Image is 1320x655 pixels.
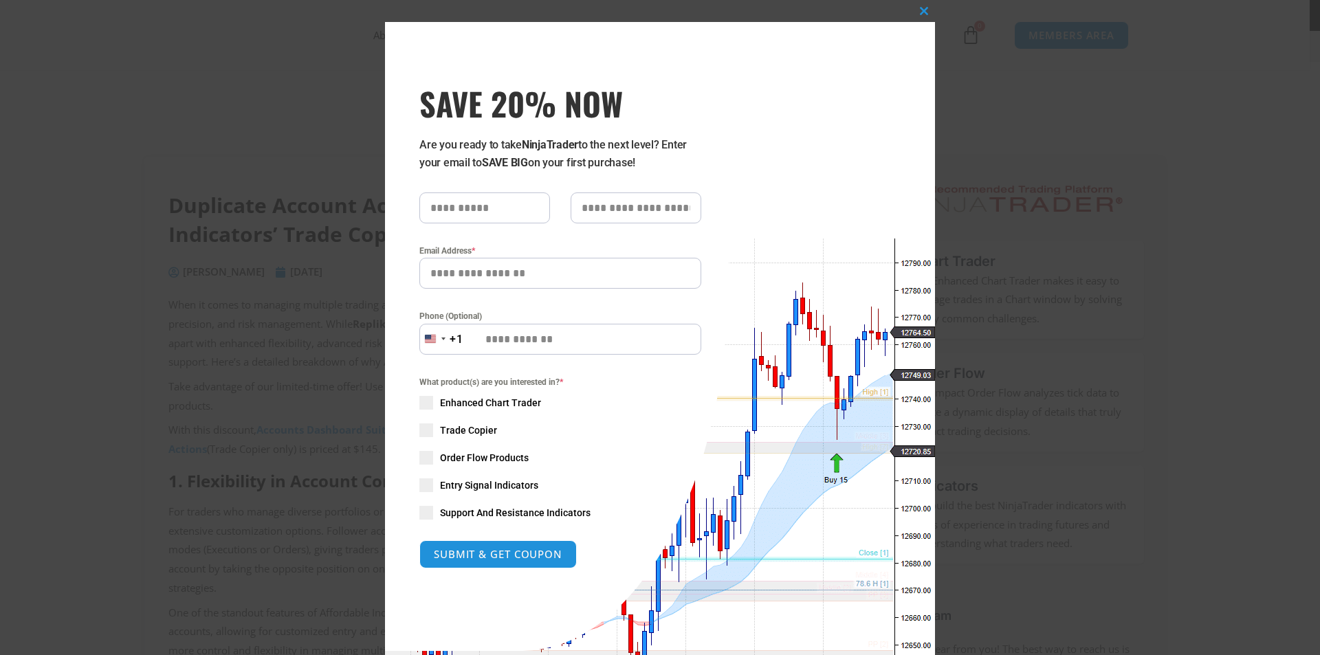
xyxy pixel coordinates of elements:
[419,309,701,323] label: Phone (Optional)
[522,138,578,151] strong: NinjaTrader
[419,324,463,355] button: Selected country
[419,540,577,568] button: SUBMIT & GET COUPON
[482,156,528,169] strong: SAVE BIG
[419,375,701,389] span: What product(s) are you interested in?
[419,396,701,410] label: Enhanced Chart Trader
[440,506,591,520] span: Support And Resistance Indicators
[419,506,701,520] label: Support And Resistance Indicators
[419,84,701,122] span: SAVE 20% NOW
[419,244,701,258] label: Email Address
[419,423,701,437] label: Trade Copier
[419,478,701,492] label: Entry Signal Indicators
[440,423,497,437] span: Trade Copier
[419,136,701,172] p: Are you ready to take to the next level? Enter your email to on your first purchase!
[440,478,538,492] span: Entry Signal Indicators
[450,331,463,348] div: +1
[419,451,701,465] label: Order Flow Products
[440,396,541,410] span: Enhanced Chart Trader
[440,451,529,465] span: Order Flow Products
